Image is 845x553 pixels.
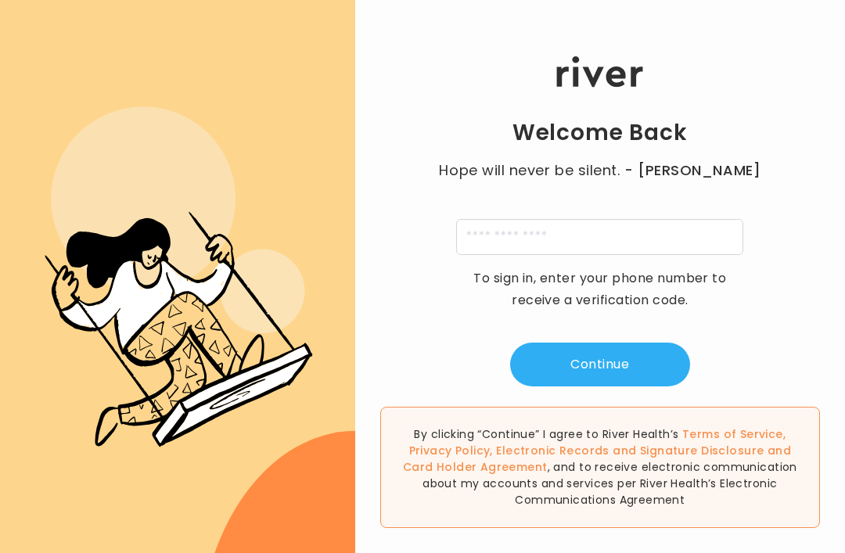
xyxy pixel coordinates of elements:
div: By clicking “Continue” I agree to River Health’s [380,407,820,528]
button: Continue [510,343,690,386]
a: Privacy Policy [409,443,491,458]
a: Terms of Service [682,426,783,442]
span: , and to receive electronic communication about my accounts and services per River Health’s Elect... [422,459,797,508]
span: - [PERSON_NAME] [624,160,760,181]
p: To sign in, enter your phone number to receive a verification code. [463,268,737,311]
a: Card Holder Agreement [403,459,548,475]
span: , , and [403,426,791,475]
a: Electronic Records and Signature Disclosure [496,443,764,458]
p: Hope will never be silent. [424,160,776,181]
h1: Welcome Back [512,119,688,147]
